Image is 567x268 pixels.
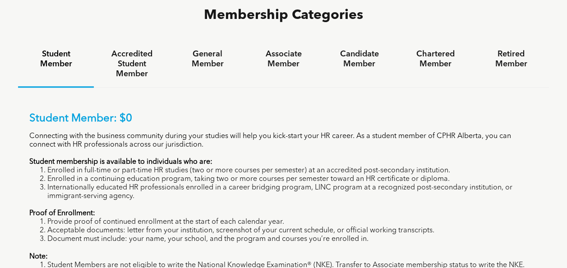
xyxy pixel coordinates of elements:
[47,235,538,244] li: Document must include: your name, your school, and the program and courses you’re enrolled in.
[481,49,541,69] h4: Retired Member
[406,49,465,69] h4: Chartered Member
[26,49,86,69] h4: Student Member
[29,112,538,125] p: Student Member: $0
[29,253,48,260] strong: Note:
[102,49,161,79] h4: Accredited Student Member
[47,175,538,184] li: Enrolled in a continuing education program, taking two or more courses per semester toward an HR ...
[47,184,538,201] li: Internationally educated HR professionals enrolled in a career bridging program, LINC program at ...
[330,49,389,69] h4: Candidate Member
[254,49,313,69] h4: Associate Member
[47,166,538,175] li: Enrolled in full-time or part-time HR studies (two or more courses per semester) at an accredited...
[47,226,538,235] li: Acceptable documents: letter from your institution, screenshot of your current schedule, or offic...
[47,218,538,226] li: Provide proof of continued enrollment at the start of each calendar year.
[29,210,95,217] strong: Proof of Enrollment:
[29,158,212,166] strong: Student membership is available to individuals who are:
[29,132,538,149] p: Connecting with the business community during your studies will help you kick-start your HR caree...
[204,9,363,22] span: Membership Categories
[178,49,237,69] h4: General Member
